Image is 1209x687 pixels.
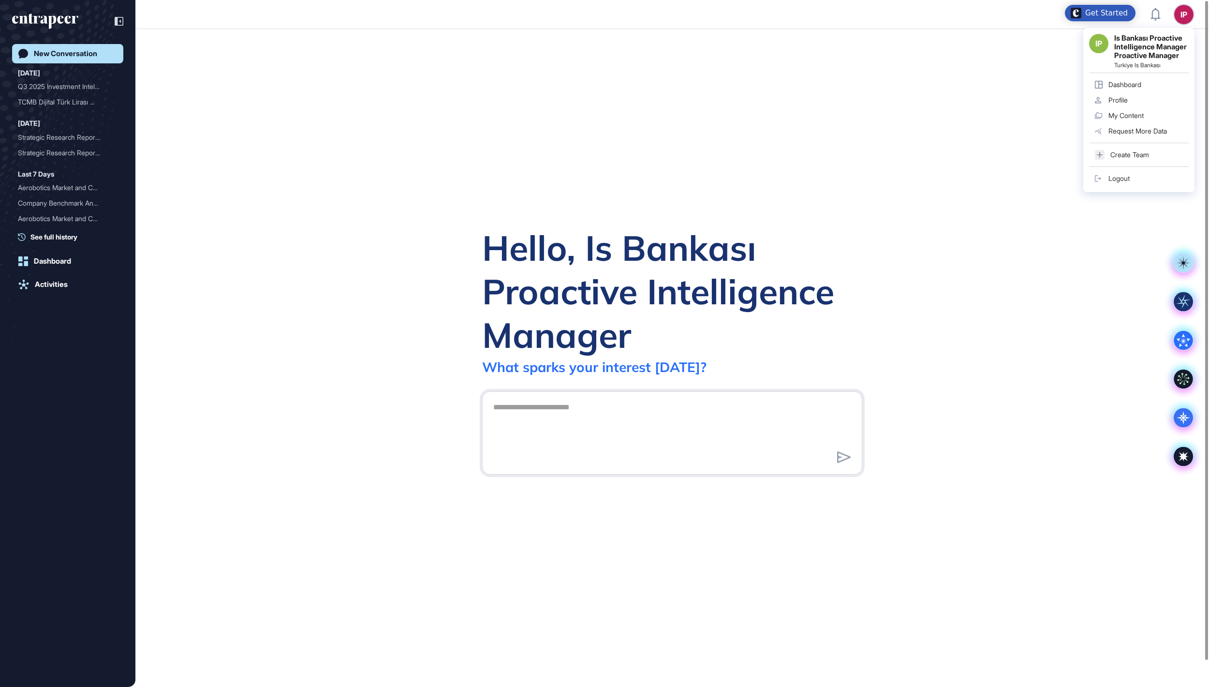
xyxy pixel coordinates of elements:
[18,79,110,94] div: Q3 2025 Investment Intell...
[18,211,110,226] div: Aerobotics Market and Com...
[18,94,110,110] div: TCMB Dijital Türk Lirası ...
[18,180,110,195] div: Aerobotics Market and Com...
[35,280,68,289] div: Activities
[18,94,118,110] div: TCMB Dijital Türk Lirası Ekosistemine Katılım Çağrısı için Proje Başvuruları Hazırlama Desteği
[18,195,118,211] div: Company Benchmark Analysis for Aerobotics
[1085,8,1128,18] div: Get Started
[30,232,77,242] span: See full history
[1174,5,1194,24] button: IP
[482,226,862,357] div: Hello, Is Bankası Proactive Intelligence Manager
[18,67,40,79] div: [DATE]
[18,118,40,129] div: [DATE]
[18,168,54,180] div: Last 7 Days
[12,252,123,271] a: Dashboard
[34,257,71,266] div: Dashboard
[18,232,123,242] a: See full history
[18,180,118,195] div: Aerobotics Market and Competitor Analysis in Fruit Agriculture: Use-Case Discovery and Benchmarking
[18,79,118,94] div: Q3 2025 Investment Intelligence Report for Türkiye İş Bankası: Analysis of Startup Funding in Fin...
[18,130,110,145] div: Strategic Research Report...
[482,358,707,375] div: What sparks your interest [DATE]?
[1065,5,1135,21] div: Open Get Started checklist
[12,275,123,294] a: Activities
[18,130,118,145] div: Strategic Research Report on Civil Applications of UAVs/UAS: Startup Landscape and Opportunities ...
[1071,8,1081,18] img: launcher-image-alternative-text
[18,145,110,161] div: Strategic Research Report...
[18,211,118,226] div: Aerobotics Market and Competitor Analysis in Fruit Agriculture: Use-Case Discovery and Benchmarking
[18,145,118,161] div: Strategic Research Report on Civil Applications of Manned and Unmanned Aerial Vehicles (UAVs/UAS)...
[12,14,78,29] div: entrapeer-logo
[12,44,123,63] a: New Conversation
[34,49,97,58] div: New Conversation
[18,195,110,211] div: Company Benchmark Analysi...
